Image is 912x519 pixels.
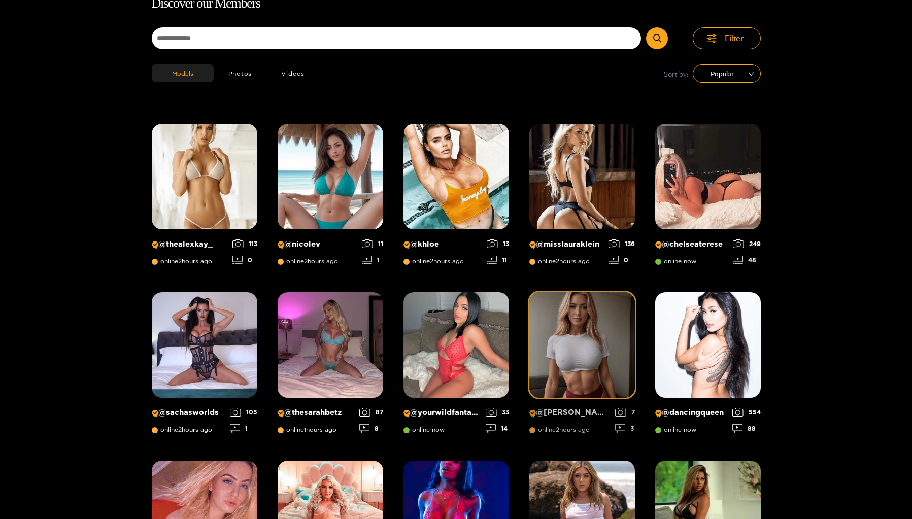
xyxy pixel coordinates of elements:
[403,124,509,272] a: Creator Profile Image: khloe@khloeonline2hours ago1311
[278,124,383,272] a: Creator Profile Image: nicolev@nicolevonline2hours ago111
[733,239,761,248] div: 249
[529,426,590,433] span: online 2 hours ago
[486,424,509,433] div: 14
[615,408,635,417] div: 7
[486,408,509,417] div: 33
[655,292,761,440] a: Creator Profile Image: dancingqueen@dancingqueenonline now55488
[609,256,635,264] div: 0
[152,124,257,229] img: Creator Profile Image: thealexkay_
[664,68,689,80] span: Sort by:
[732,408,761,417] div: 554
[266,64,319,82] button: Videos
[403,408,481,418] p: @ yourwildfantasyy69
[152,239,227,249] p: @ thealexkay_
[403,426,445,433] span: online now
[230,408,257,417] div: 105
[152,292,257,440] a: Creator Profile Image: sachasworlds@sachasworldsonline2hours ago1051
[655,124,761,272] a: Creator Profile Image: chelseaterese@chelseatereseonline now24948
[403,292,509,440] a: Creator Profile Image: yourwildfantasyy69@yourwildfantasyy69online now3314
[655,124,761,229] img: Creator Profile Image: chelseaterese
[609,239,635,248] div: 136
[487,239,509,248] div: 13
[403,124,509,229] img: Creator Profile Image: khloe
[732,424,761,433] div: 88
[278,292,383,398] img: Creator Profile Image: thesarahbetz
[152,124,257,272] a: Creator Profile Image: thealexkay_@thealexkay_online2hours ago1130
[403,258,464,265] span: online 2 hours ago
[725,32,744,44] span: Filter
[278,292,383,440] a: Creator Profile Image: thesarahbetz@thesarahbetzonline1hours ago878
[152,64,214,82] button: Models
[230,424,257,433] div: 1
[278,239,357,249] p: @ nicolev
[655,292,761,398] img: Creator Profile Image: dancingqueen
[362,256,383,264] div: 1
[529,292,635,398] img: Creator Profile Image: michelle
[152,408,225,418] p: @ sachasworlds
[403,292,509,398] img: Creator Profile Image: yourwildfantasyy69
[359,408,383,417] div: 87
[232,256,257,264] div: 0
[529,124,635,272] a: Creator Profile Image: misslauraklein@misslaurakleinonline2hours ago1360
[278,408,354,418] p: @ thesarahbetz
[655,239,728,249] p: @ chelseaterese
[733,256,761,264] div: 48
[529,408,610,418] p: @ [PERSON_NAME]
[693,64,761,83] div: sort
[529,239,603,249] p: @ misslauraklein
[655,408,727,418] p: @ dancingqueen
[152,426,212,433] span: online 2 hours ago
[529,124,635,229] img: Creator Profile Image: misslauraklein
[152,292,257,398] img: Creator Profile Image: sachasworlds
[529,292,635,440] a: Creator Profile Image: michelle@[PERSON_NAME]online2hours ago73
[487,256,509,264] div: 11
[152,258,212,265] span: online 2 hours ago
[529,258,590,265] span: online 2 hours ago
[214,64,267,82] button: Photos
[655,258,696,265] span: online now
[615,424,635,433] div: 3
[232,239,257,248] div: 113
[646,27,668,49] button: Submit Search
[359,424,383,433] div: 8
[403,239,482,249] p: @ khloe
[693,27,761,49] button: Filter
[655,426,696,433] span: online now
[278,426,336,433] span: online 1 hours ago
[700,66,753,81] span: Popular
[362,239,383,248] div: 11
[278,124,383,229] img: Creator Profile Image: nicolev
[278,258,338,265] span: online 2 hours ago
